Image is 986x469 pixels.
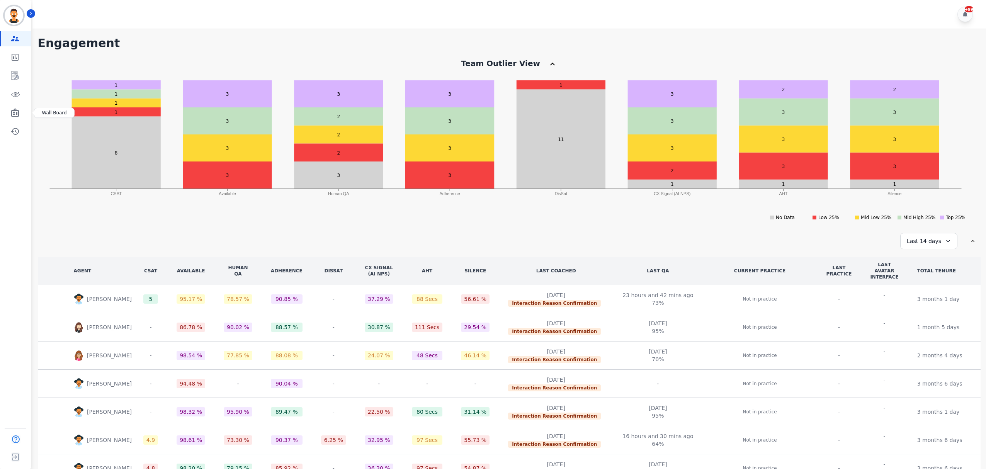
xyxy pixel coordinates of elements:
[87,380,135,387] p: [PERSON_NAME]
[883,376,885,384] div: -
[219,191,236,196] text: Available
[464,408,486,416] div: 31.14 %
[180,352,202,359] div: 98.54 %
[883,432,885,440] div: -
[227,323,249,331] div: 90.02 %
[649,412,667,420] div: 95%
[143,268,158,274] div: CSAT
[461,268,490,274] div: Silence
[670,119,673,124] text: 3
[114,150,117,156] text: 8
[146,436,155,444] div: 4.9
[87,436,135,444] p: [PERSON_NAME]
[114,83,117,88] text: 1
[226,92,229,97] text: 3
[622,299,693,307] div: 73%
[275,408,298,416] div: 89.47 %
[448,119,451,124] text: 3
[559,83,563,88] text: 1
[143,407,158,416] div: -
[622,268,693,274] div: LAST QA
[508,356,601,363] span: Interaction Reason Confirmation
[87,295,135,303] p: [PERSON_NAME]
[464,323,486,331] div: 29.54 %
[328,191,349,196] text: Human QA
[826,380,852,387] div: -
[412,268,443,274] div: AHT
[226,146,229,151] text: 3
[818,215,839,220] text: Low 25%
[917,380,962,387] div: 3 months 6 days
[448,92,451,97] text: 3
[87,408,135,416] p: [PERSON_NAME]
[554,191,567,196] text: DisSat
[917,408,960,416] div: 3 months 1 day
[416,436,438,444] div: 97 Secs
[887,191,901,196] text: Silence
[177,268,205,274] div: Available
[826,352,852,359] div: -
[917,352,962,359] div: 2 months 4 days
[508,441,601,448] span: Interaction Reason Confirmation
[180,436,202,444] div: 98.61 %
[461,58,540,69] div: Team Outlier View
[87,352,135,359] p: [PERSON_NAME]
[321,407,346,416] div: -
[368,295,390,303] div: 37.29 %
[110,191,122,196] text: CSAT
[180,408,202,416] div: 98.32 %
[227,295,249,303] div: 78.57 %
[180,295,202,303] div: 95.17 %
[917,436,962,444] div: 3 months 6 days
[670,92,673,97] text: 3
[670,146,673,151] text: 3
[782,164,785,169] text: 3
[870,262,898,280] div: LAST AVATAR INTERFACE
[416,352,438,359] div: 48 Secs
[227,352,249,359] div: 77.85 %
[337,150,340,156] text: 2
[893,137,896,142] text: 3
[965,6,973,12] div: +99
[412,379,443,388] div: -
[622,291,693,299] div: 23 hours and 42 mins ago
[861,215,891,220] text: Mid Low 25%
[337,132,340,138] text: 2
[74,268,92,274] div: AGENT
[883,291,885,299] div: -
[782,137,785,142] text: 3
[415,323,440,331] div: 111 Secs
[508,268,604,274] div: LAST COACHED
[74,294,84,304] img: Rounded avatar
[945,215,966,220] text: Top 25%
[368,436,390,444] div: 32.95 %
[368,408,390,416] div: 22.50 %
[649,319,667,327] div: [DATE]
[87,323,135,331] p: [PERSON_NAME]
[508,319,604,327] div: [DATE]
[114,92,117,97] text: 1
[508,348,604,355] div: [DATE]
[227,408,249,416] div: 95.90 %
[622,380,693,387] div: -
[743,380,777,387] p: Not in practice
[114,100,117,106] text: 1
[508,461,604,468] div: [DATE]
[917,323,960,331] div: 1 month 5 days
[508,291,604,299] div: [DATE]
[149,295,153,303] div: 5
[275,323,298,331] div: 88.57 %
[180,323,202,331] div: 86.78 %
[74,378,84,389] img: Rounded avatar
[649,404,667,412] div: [DATE]
[464,352,486,359] div: 46.14 %
[224,265,252,277] div: Human QA
[365,379,393,388] div: -
[826,295,852,303] div: -
[508,384,601,391] span: Interaction Reason Confirmation
[776,215,795,220] text: No Data
[670,168,673,173] text: 2
[743,323,777,331] p: Not in practice
[321,379,346,388] div: -
[826,265,852,277] div: LAST PRACTICE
